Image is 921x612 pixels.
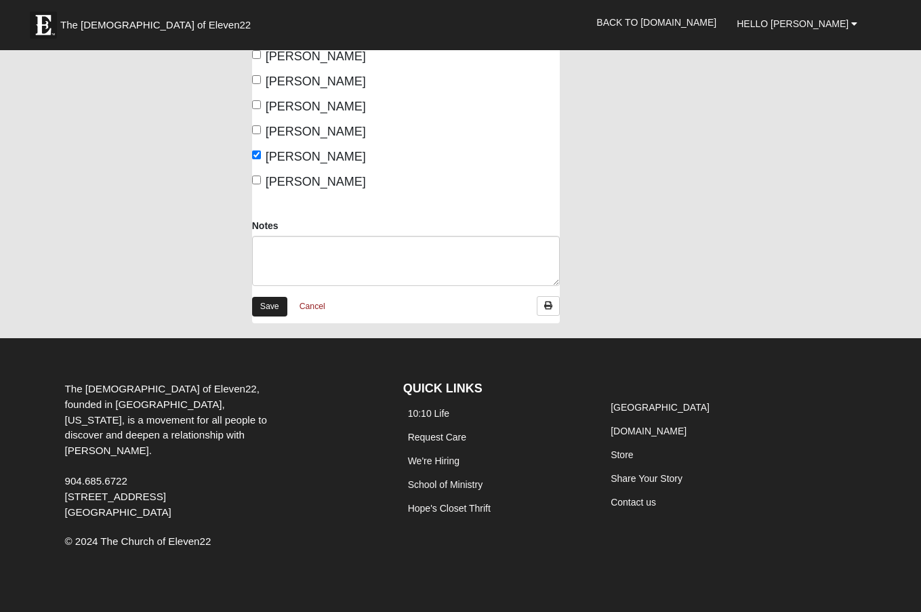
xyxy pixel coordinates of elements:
span: [PERSON_NAME] [266,125,366,138]
input: [PERSON_NAME] [252,50,261,59]
span: [GEOGRAPHIC_DATA] [65,506,171,518]
span: [PERSON_NAME] [266,150,366,163]
span: [PERSON_NAME] [266,100,366,113]
a: Hello [PERSON_NAME] [726,7,867,41]
span: [PERSON_NAME] [266,75,366,88]
input: [PERSON_NAME] [252,100,261,109]
a: Share Your Story [611,473,682,484]
a: [DOMAIN_NAME] [611,426,687,436]
input: [PERSON_NAME] [252,176,261,184]
label: Notes [252,219,279,232]
div: The [DEMOGRAPHIC_DATA] of Eleven22, founded in [GEOGRAPHIC_DATA], [US_STATE], is a movement for a... [55,382,281,520]
span: © 2024 The Church of Eleven22 [65,535,211,547]
h4: QUICK LINKS [403,382,586,396]
a: Contact us [611,497,656,508]
a: Hope's Closet Thrift [408,503,491,514]
span: Hello [PERSON_NAME] [737,18,848,29]
a: Save [252,297,287,317]
input: [PERSON_NAME] [252,150,261,159]
input: [PERSON_NAME] [252,75,261,84]
a: We're Hiring [408,455,459,466]
a: Cancel [291,296,334,317]
a: Print Attendance Roster [537,296,560,316]
a: Request Care [408,432,466,443]
a: Store [611,449,633,460]
img: Eleven22 logo [30,12,57,39]
span: [PERSON_NAME] [266,49,366,63]
a: Back to [DOMAIN_NAME] [586,5,726,39]
a: 10:10 Life [408,408,450,419]
span: The [DEMOGRAPHIC_DATA] of Eleven22 [60,18,251,32]
span: [PERSON_NAME] [266,175,366,188]
a: School of Ministry [408,479,483,490]
a: The [DEMOGRAPHIC_DATA] of Eleven22 [23,5,294,39]
input: [PERSON_NAME] [252,125,261,134]
a: [GEOGRAPHIC_DATA] [611,402,710,413]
